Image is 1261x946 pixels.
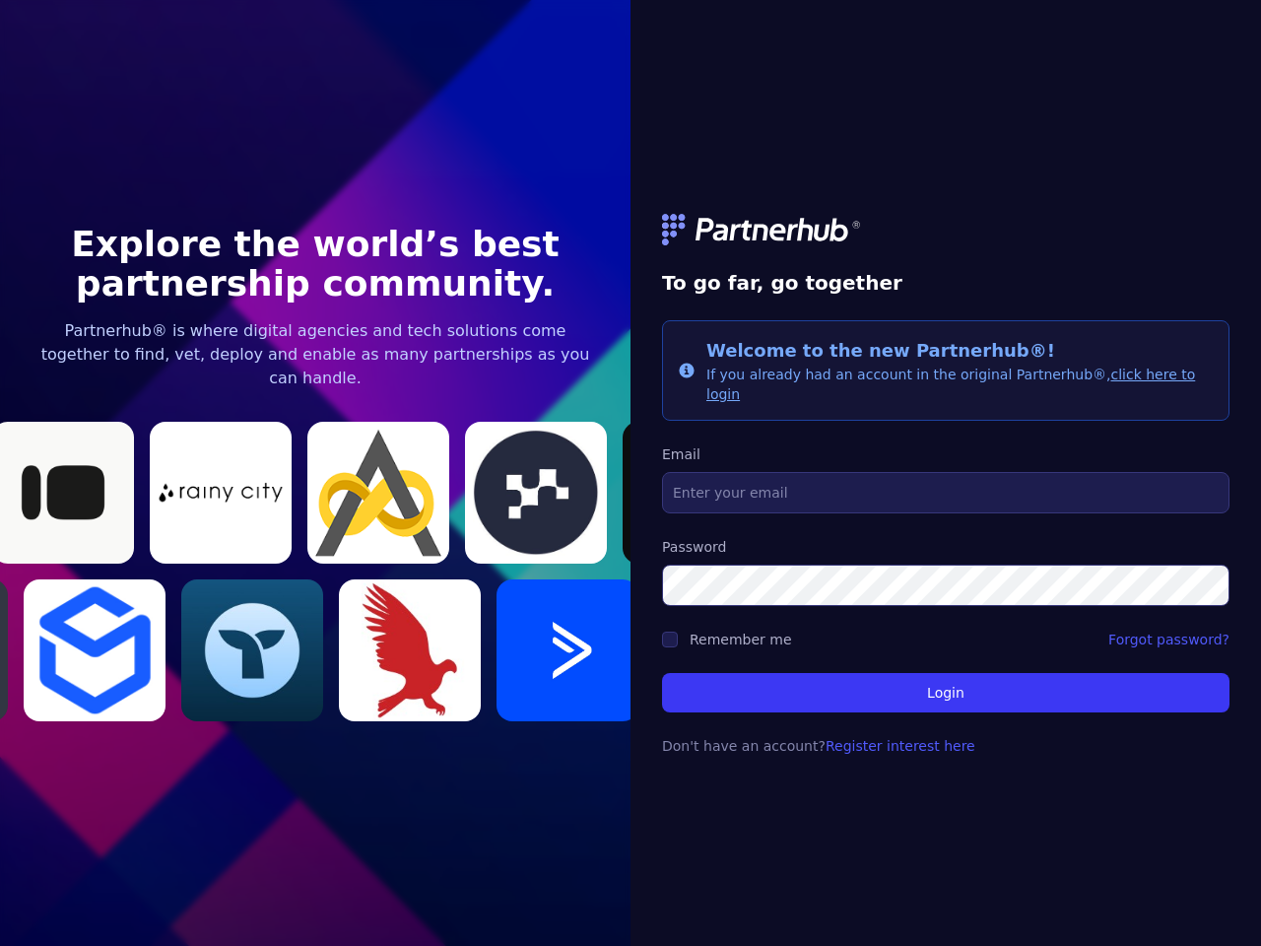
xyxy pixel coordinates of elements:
button: Login [662,673,1229,712]
a: Register interest here [826,738,975,754]
label: Remember me [690,632,792,647]
label: Email [662,444,1229,464]
label: Password [662,537,1229,557]
h1: To go far, go together [662,269,1229,297]
input: Enter your email [662,472,1229,513]
p: Don't have an account? [662,736,1229,756]
h1: Explore the world’s best partnership community. [32,225,599,304]
a: Forgot password? [1108,630,1229,649]
img: logo [662,214,863,245]
div: If you already had an account in the original Partnerhub®, [706,337,1213,404]
p: Partnerhub® is where digital agencies and tech solutions come together to find, vet, deploy and e... [32,319,599,390]
span: Welcome to the new Partnerhub®! [706,340,1055,361]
